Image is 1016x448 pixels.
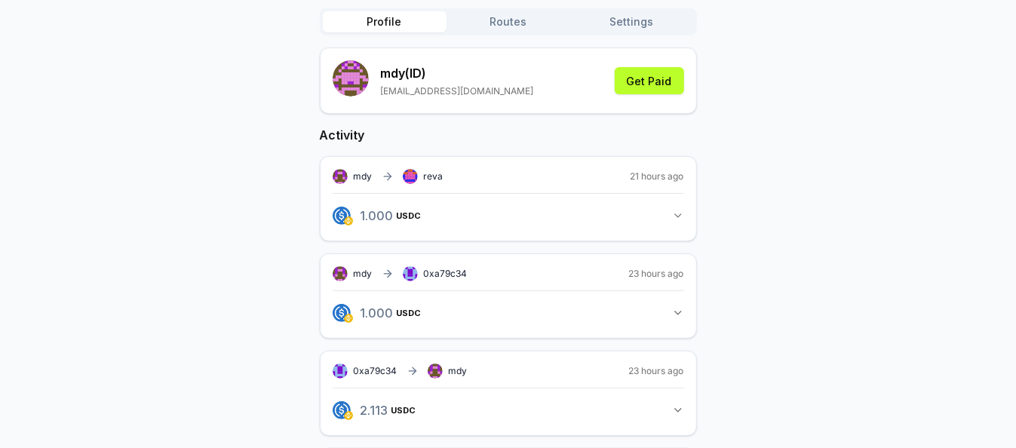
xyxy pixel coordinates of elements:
img: logo.png [344,411,353,420]
img: logo.png [333,401,351,419]
span: mdy [449,365,468,377]
span: USDC [397,211,422,220]
button: 1.000USDC [333,203,684,229]
span: 21 hours ago [631,170,684,183]
button: 2.113USDC [333,397,684,423]
span: mdy [354,268,373,280]
button: Profile [323,11,447,32]
p: mdy (ID) [381,64,534,82]
span: 0xa79c34 [354,365,397,376]
button: Routes [447,11,570,32]
img: logo.png [333,207,351,225]
h2: Activity [320,126,697,144]
button: 1.000USDC [333,300,684,326]
img: logo.png [344,216,353,226]
span: reva [424,170,444,183]
img: logo.png [344,314,353,323]
button: Settings [570,11,694,32]
p: [EMAIL_ADDRESS][DOMAIN_NAME] [381,85,534,97]
span: 0xa79c34 [424,268,468,279]
img: logo.png [333,304,351,322]
span: mdy [354,170,373,183]
span: 23 hours ago [629,365,684,377]
button: Get Paid [615,67,684,94]
span: 23 hours ago [629,268,684,280]
span: USDC [397,308,422,318]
